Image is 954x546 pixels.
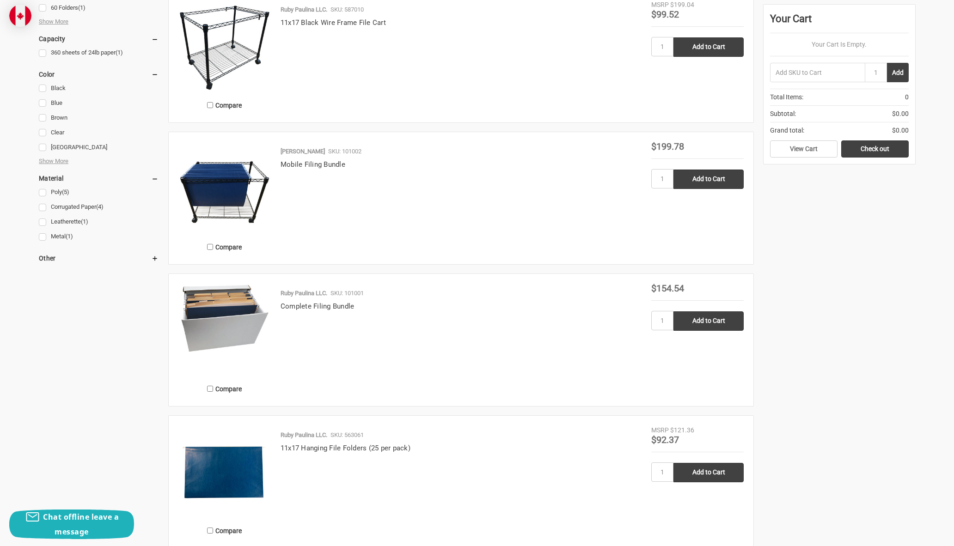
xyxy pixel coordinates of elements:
[651,283,684,294] span: $154.54
[673,37,744,57] input: Add to Cart
[770,11,909,33] div: Your Cart
[770,63,865,82] input: Add SKU to Cart
[39,186,159,199] a: Poly
[673,170,744,189] input: Add to Cart
[178,523,271,538] label: Compare
[670,426,694,434] span: $121.36
[770,40,909,49] p: Your Cart Is Empty.
[39,231,159,243] a: Metal
[39,127,159,139] a: Clear
[178,425,271,518] img: 11x17 Hanging File Folders
[9,5,31,27] img: duty and tax information for Canada
[770,109,796,119] span: Subtotal:
[330,431,364,440] p: SKU: 563061
[673,311,744,331] input: Add to Cart
[673,463,744,482] input: Add to Cart
[887,63,909,82] button: Add
[905,92,909,102] span: 0
[116,49,123,56] span: (1)
[39,141,159,154] a: [GEOGRAPHIC_DATA]
[9,510,134,539] button: Chat offline leave a message
[39,201,159,213] a: Corrugated Paper
[892,109,909,119] span: $0.00
[178,239,271,255] label: Compare
[39,173,159,184] h5: Material
[770,126,804,135] span: Grand total:
[207,244,213,250] input: Compare
[39,2,159,14] a: 60 Folders
[39,82,159,95] a: Black
[81,218,88,225] span: (1)
[96,203,104,210] span: (4)
[651,141,684,152] span: $199.78
[39,97,159,109] a: Blue
[670,1,694,8] span: $199.04
[651,434,679,445] span: $92.37
[39,253,159,264] h5: Other
[178,97,271,113] label: Compare
[39,47,159,59] a: 360 sheets of 24lb paper
[39,17,68,26] span: Show More
[178,284,271,352] img: Complete Filing Bundle
[281,18,386,27] a: 11x17 Black Wire Frame File Cart
[770,92,803,102] span: Total Items:
[841,140,909,158] a: Check out
[207,528,213,534] input: Compare
[281,302,355,310] a: Complete Filing Bundle
[43,512,119,537] span: Chat offline leave a message
[281,289,327,298] p: Ruby Paulina LLC.
[178,284,271,376] a: Complete Filing Bundle
[651,425,669,435] div: MSRP
[330,289,364,298] p: SKU: 101001
[39,33,159,44] h5: Capacity
[281,147,325,156] p: [PERSON_NAME]
[39,69,159,80] h5: Color
[770,140,838,158] a: View Cart
[651,9,679,20] span: $99.52
[330,5,364,14] p: SKU: 587010
[207,386,213,392] input: Compare
[66,233,73,240] span: (1)
[207,102,213,108] input: Compare
[281,444,410,452] a: 11x17 Hanging File Folders (25 per pack)
[178,142,271,234] img: Mobile Filing Bundle
[281,5,327,14] p: Ruby Paulina LLC.
[39,112,159,124] a: Brown
[62,188,69,195] span: (5)
[892,126,909,135] span: $0.00
[328,147,361,156] p: SKU: 101002
[281,160,345,169] a: Mobile Filing Bundle
[78,4,86,11] span: (1)
[178,381,271,396] label: Compare
[39,216,159,228] a: Leatherette
[281,431,327,440] p: Ruby Paulina LLC.
[39,157,68,166] span: Show More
